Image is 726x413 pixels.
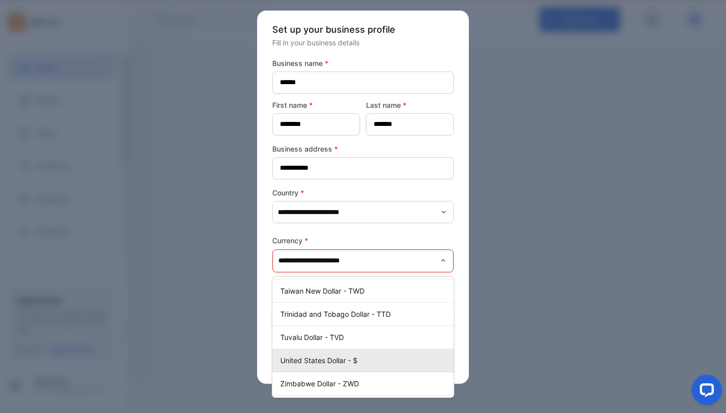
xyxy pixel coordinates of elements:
[280,286,450,296] p: Taiwan New Dollar - TWD
[280,332,450,342] p: Tuvalu Dollar - TVD
[272,235,454,246] label: Currency
[280,378,450,389] p: Zimbabwe Dollar - ZWD
[280,309,450,319] p: Trinidad and Tobago Dollar - TTD
[684,371,726,413] iframe: LiveChat chat widget
[272,100,360,110] label: First name
[272,144,454,154] label: Business address
[280,355,450,366] p: United States Dollar - $
[272,37,454,48] p: Fill in your business details
[366,100,454,110] label: Last name
[272,187,454,198] label: Country
[272,23,454,36] p: Set up your business profile
[272,274,454,288] p: This field is required
[272,58,454,68] label: Business name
